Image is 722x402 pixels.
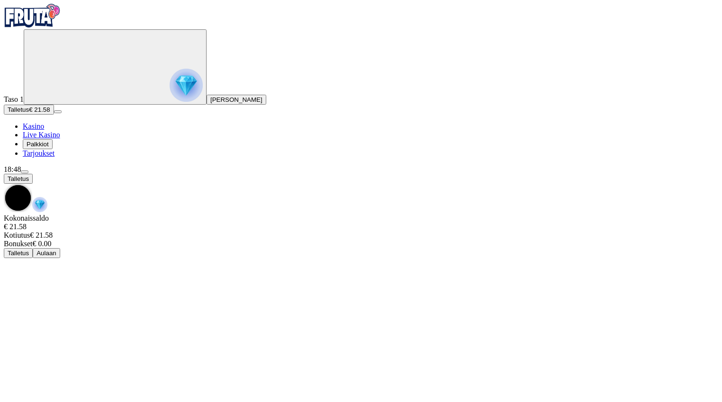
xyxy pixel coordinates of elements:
[4,21,61,29] a: Fruta
[4,174,718,214] div: Game menu
[210,96,262,103] span: [PERSON_NAME]
[4,95,24,103] span: Taso 1
[8,175,29,182] span: Talletus
[4,214,718,231] div: Kokonaissaldo
[23,122,44,130] a: Kasino
[33,248,60,258] button: Aulaan
[21,170,28,173] button: menu
[24,29,207,105] button: reward progress
[4,165,21,173] span: 18:48
[36,250,56,257] span: Aulaan
[4,223,718,231] div: € 21.58
[23,149,54,157] a: Tarjoukset
[170,69,203,102] img: reward progress
[207,95,266,105] button: [PERSON_NAME]
[4,231,30,239] span: Kotiutus
[4,174,33,184] button: Talletus
[27,141,49,148] span: Palkkiot
[4,214,718,258] div: Game menu content
[4,4,61,27] img: Fruta
[23,131,60,139] a: Live Kasino
[4,240,32,248] span: Bonukset
[54,110,62,113] button: menu
[4,248,33,258] button: Talletus
[29,106,50,113] span: € 21.58
[32,197,47,212] img: reward-icon
[4,4,718,158] nav: Primary
[4,240,718,248] div: € 0.00
[4,122,718,158] nav: Main menu
[4,231,718,240] div: € 21.58
[8,250,29,257] span: Talletus
[4,105,54,115] button: Talletusplus icon€ 21.58
[23,139,53,149] button: Palkkiot
[8,106,29,113] span: Talletus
